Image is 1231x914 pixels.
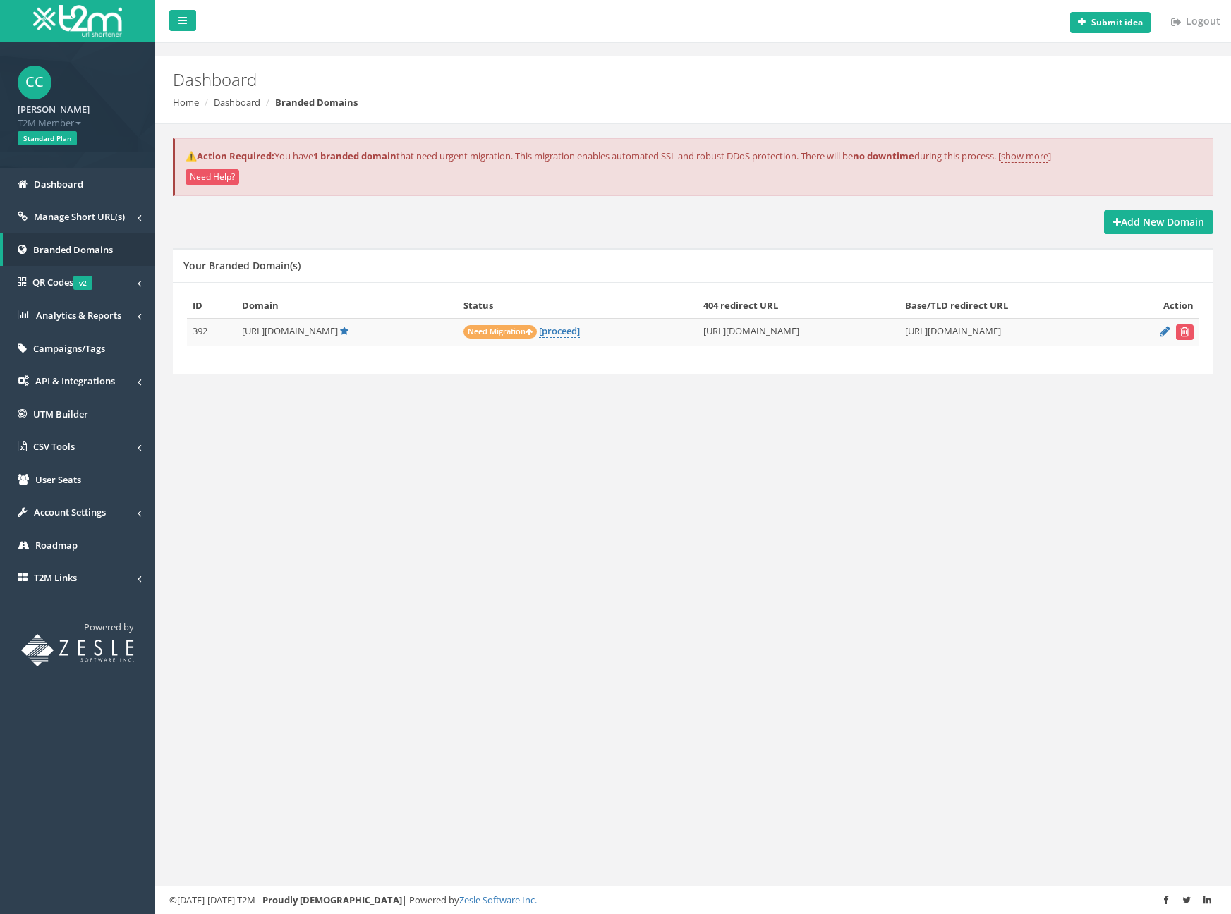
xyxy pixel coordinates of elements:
p: You have that need urgent migration. This migration enables automated SSL and robust DDoS protect... [186,150,1202,163]
td: 392 [187,318,236,346]
a: Add New Domain [1104,210,1213,234]
span: Dashboard [34,178,83,190]
span: QR Codes [32,276,92,288]
strong: ⚠️Action Required: [186,150,274,162]
img: T2M URL Shortener powered by Zesle Software Inc. [21,634,134,666]
strong: Branded Domains [275,96,358,109]
td: [URL][DOMAIN_NAME] [899,318,1115,346]
a: Zesle Software Inc. [459,894,537,906]
th: Action [1115,293,1199,318]
th: ID [187,293,236,318]
span: Account Settings [34,506,106,518]
strong: Add New Domain [1113,215,1204,228]
span: CC [18,66,51,99]
a: [proceed] [539,324,580,338]
button: Submit idea [1070,12,1151,33]
a: [PERSON_NAME] T2M Member [18,99,138,129]
b: Submit idea [1091,16,1143,28]
h5: Your Branded Domain(s) [183,260,301,271]
span: Roadmap [35,539,78,552]
a: show more [1001,150,1048,163]
div: ©[DATE]-[DATE] T2M – | Powered by [169,894,1217,907]
img: T2M [33,5,122,37]
span: v2 [73,276,92,290]
span: User Seats [35,473,81,486]
span: Need Migration [463,325,537,339]
span: T2M Links [34,571,77,584]
h2: Dashboard [173,71,1036,89]
span: [URL][DOMAIN_NAME] [242,324,338,337]
a: Home [173,96,199,109]
span: T2M Member [18,116,138,130]
strong: Proudly [DEMOGRAPHIC_DATA] [262,894,402,906]
span: UTM Builder [33,408,88,420]
span: CSV Tools [33,440,75,453]
strong: no downtime [853,150,914,162]
a: Dashboard [214,96,260,109]
span: Powered by [84,621,134,633]
th: Base/TLD redirect URL [899,293,1115,318]
span: API & Integrations [35,374,115,387]
span: Standard Plan [18,131,77,145]
strong: 1 branded domain [313,150,396,162]
span: Campaigns/Tags [33,342,105,355]
span: Analytics & Reports [36,309,121,322]
span: Manage Short URL(s) [34,210,125,223]
th: 404 redirect URL [698,293,899,318]
th: Domain [236,293,458,318]
td: [URL][DOMAIN_NAME] [698,318,899,346]
button: Need Help? [186,169,239,185]
a: Default [340,324,348,337]
th: Status [458,293,698,318]
span: Branded Domains [33,243,113,256]
strong: [PERSON_NAME] [18,103,90,116]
